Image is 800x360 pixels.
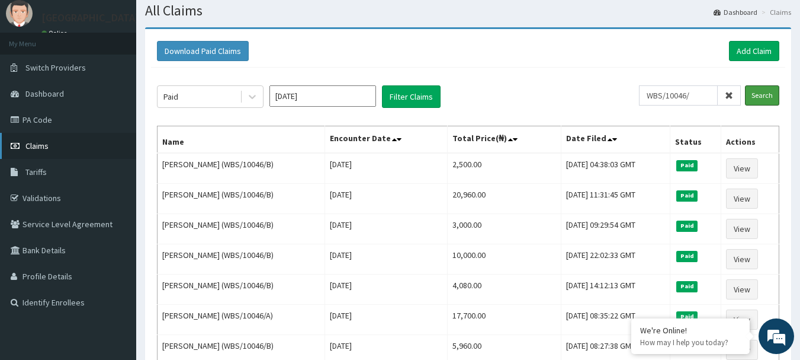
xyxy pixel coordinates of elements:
[639,85,718,106] input: Search by HMO ID
[157,41,249,61] button: Download Paid Claims
[325,126,447,154] th: Encounter Date
[158,126,325,154] th: Name
[640,337,741,348] p: How may I help you today?
[721,126,779,154] th: Actions
[163,91,178,103] div: Paid
[447,184,561,214] td: 20,960.00
[325,244,447,275] td: [DATE]
[158,184,325,214] td: [PERSON_NAME] (WBS/10046/B)
[726,249,758,269] a: View
[25,141,49,151] span: Claims
[745,85,779,106] input: Search
[194,6,223,34] div: Minimize live chat window
[325,153,447,184] td: [DATE]
[25,88,64,99] span: Dashboard
[676,311,698,322] span: Paid
[759,7,791,17] li: Claims
[158,153,325,184] td: [PERSON_NAME] (WBS/10046/B)
[6,237,226,278] textarea: Type your message and hit 'Enter'
[158,305,325,335] td: [PERSON_NAME] (WBS/10046/A)
[447,305,561,335] td: 17,700.00
[447,275,561,305] td: 4,080.00
[726,158,758,179] a: View
[69,106,163,225] span: We're online!
[676,160,698,171] span: Paid
[726,219,758,239] a: View
[447,126,561,154] th: Total Price(₦)
[269,85,376,107] input: Select Month and Year
[447,214,561,244] td: 3,000.00
[714,7,757,17] a: Dashboard
[640,325,741,336] div: We're Online!
[22,59,48,89] img: d_794563401_company_1708531726252_794563401
[41,12,139,23] p: [GEOGRAPHIC_DATA]
[726,279,758,300] a: View
[447,244,561,275] td: 10,000.00
[561,244,670,275] td: [DATE] 22:02:33 GMT
[729,41,779,61] a: Add Claim
[158,275,325,305] td: [PERSON_NAME] (WBS/10046/B)
[325,184,447,214] td: [DATE]
[325,275,447,305] td: [DATE]
[561,184,670,214] td: [DATE] 11:31:45 GMT
[561,153,670,184] td: [DATE] 04:38:03 GMT
[25,167,47,177] span: Tariffs
[325,305,447,335] td: [DATE]
[561,126,670,154] th: Date Filed
[670,126,721,154] th: Status
[726,189,758,209] a: View
[561,275,670,305] td: [DATE] 14:12:13 GMT
[325,214,447,244] td: [DATE]
[158,214,325,244] td: [PERSON_NAME] (WBS/10046/B)
[676,190,698,201] span: Paid
[561,214,670,244] td: [DATE] 09:29:54 GMT
[382,85,441,108] button: Filter Claims
[676,251,698,262] span: Paid
[41,29,70,37] a: Online
[62,66,199,82] div: Chat with us now
[145,3,791,18] h1: All Claims
[25,62,86,73] span: Switch Providers
[726,310,758,330] a: View
[676,281,698,292] span: Paid
[676,221,698,231] span: Paid
[158,244,325,275] td: [PERSON_NAME] (WBS/10046/B)
[561,305,670,335] td: [DATE] 08:35:22 GMT
[447,153,561,184] td: 2,500.00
